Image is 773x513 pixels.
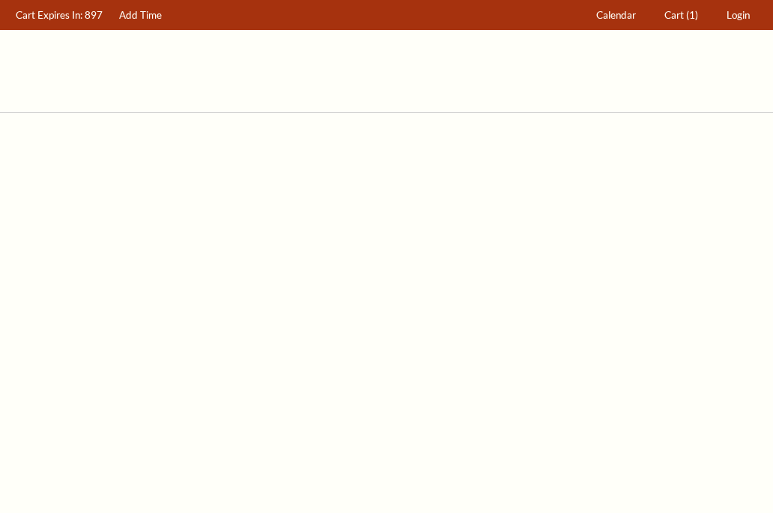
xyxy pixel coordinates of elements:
span: (1) [686,9,698,21]
span: Cart [664,9,684,21]
a: Login [720,1,757,30]
span: 897 [85,9,103,21]
a: Cart (1) [658,1,706,30]
a: Calendar [589,1,643,30]
span: Cart Expires In: [16,9,82,21]
span: Login [727,9,750,21]
a: Add Time [112,1,169,30]
span: Calendar [596,9,636,21]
